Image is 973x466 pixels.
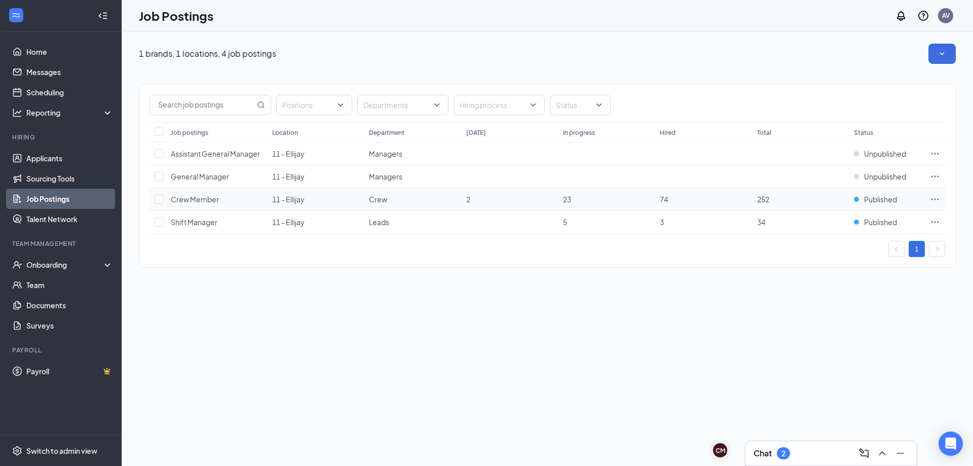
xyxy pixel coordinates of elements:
[660,195,668,204] span: 74
[876,447,888,459] svg: ChevronUp
[895,10,907,22] svg: Notifications
[929,241,945,257] button: right
[892,445,909,461] button: Minimize
[267,142,364,165] td: 11 - Ellijay
[171,149,260,158] span: Assistant General Manager
[909,241,924,257] a: 1
[26,315,113,336] a: Surveys
[26,107,114,118] div: Reporting
[272,128,298,137] div: Location
[888,241,905,257] button: left
[930,171,940,182] svg: Ellipses
[864,217,897,227] span: Published
[928,44,956,64] button: SmallChevronDown
[12,133,111,141] div: Hiring
[139,48,276,59] p: 1 brands, 1 locations, 4 job postings
[930,149,940,159] svg: Ellipses
[364,211,461,234] td: Leads
[26,295,113,315] a: Documents
[12,446,22,456] svg: Settings
[369,128,404,137] div: Department
[12,260,22,270] svg: UserCheck
[942,11,950,20] div: AV
[11,10,21,20] svg: WorkstreamLogo
[26,275,113,295] a: Team
[171,218,217,227] span: Shift Manager
[364,188,461,211] td: Crew
[26,209,113,229] a: Talent Network
[466,195,470,204] span: 2
[139,7,213,24] h1: Job Postings
[757,218,765,227] span: 34
[754,448,772,459] h3: Chat
[752,122,849,142] th: Total
[894,447,907,459] svg: Minimize
[12,346,111,354] div: Payroll
[461,122,558,142] th: [DATE]
[171,128,208,137] div: Job postings
[12,107,22,118] svg: Analysis
[267,188,364,211] td: 11 - Ellijay
[369,218,389,227] span: Leads
[171,172,229,181] span: General Manager
[716,446,725,455] div: CM
[369,172,402,181] span: Managers
[558,122,655,142] th: In progress
[888,241,905,257] li: Previous Page
[864,149,906,159] span: Unpublished
[12,239,111,248] div: Team Management
[757,195,769,204] span: 252
[364,165,461,188] td: Managers
[781,449,785,458] div: 2
[563,218,567,227] span: 5
[267,211,364,234] td: 11 - Ellijay
[272,195,305,204] span: 11 - Ellijay
[369,149,402,158] span: Managers
[150,95,255,115] input: Search job postings
[26,168,113,189] a: Sourcing Tools
[171,195,219,204] span: Crew Member
[26,361,113,381] a: PayrollCrown
[893,246,900,252] span: left
[272,172,305,181] span: 11 - Ellijay
[26,82,113,102] a: Scheduling
[267,165,364,188] td: 11 - Ellijay
[26,62,113,82] a: Messages
[849,122,925,142] th: Status
[930,217,940,227] svg: Ellipses
[272,218,305,227] span: 11 - Ellijay
[930,194,940,204] svg: Ellipses
[934,246,940,252] span: right
[369,195,387,204] span: Crew
[26,446,97,456] div: Switch to admin view
[909,241,925,257] li: 1
[939,432,963,456] div: Open Intercom Messenger
[929,241,945,257] li: Next Page
[937,49,947,59] svg: SmallChevronDown
[26,42,113,62] a: Home
[26,189,113,209] a: Job Postings
[655,122,752,142] th: Hired
[26,260,104,270] div: Onboarding
[98,11,108,21] svg: Collapse
[856,445,872,461] button: ComposeMessage
[660,218,664,227] span: 3
[874,445,890,461] button: ChevronUp
[272,149,305,158] span: 11 - Ellijay
[858,447,870,459] svg: ComposeMessage
[257,101,265,109] svg: MagnifyingGlass
[563,195,571,204] span: 23
[864,194,897,204] span: Published
[864,171,906,182] span: Unpublished
[26,148,113,168] a: Applicants
[917,10,929,22] svg: QuestionInfo
[364,142,461,165] td: Managers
